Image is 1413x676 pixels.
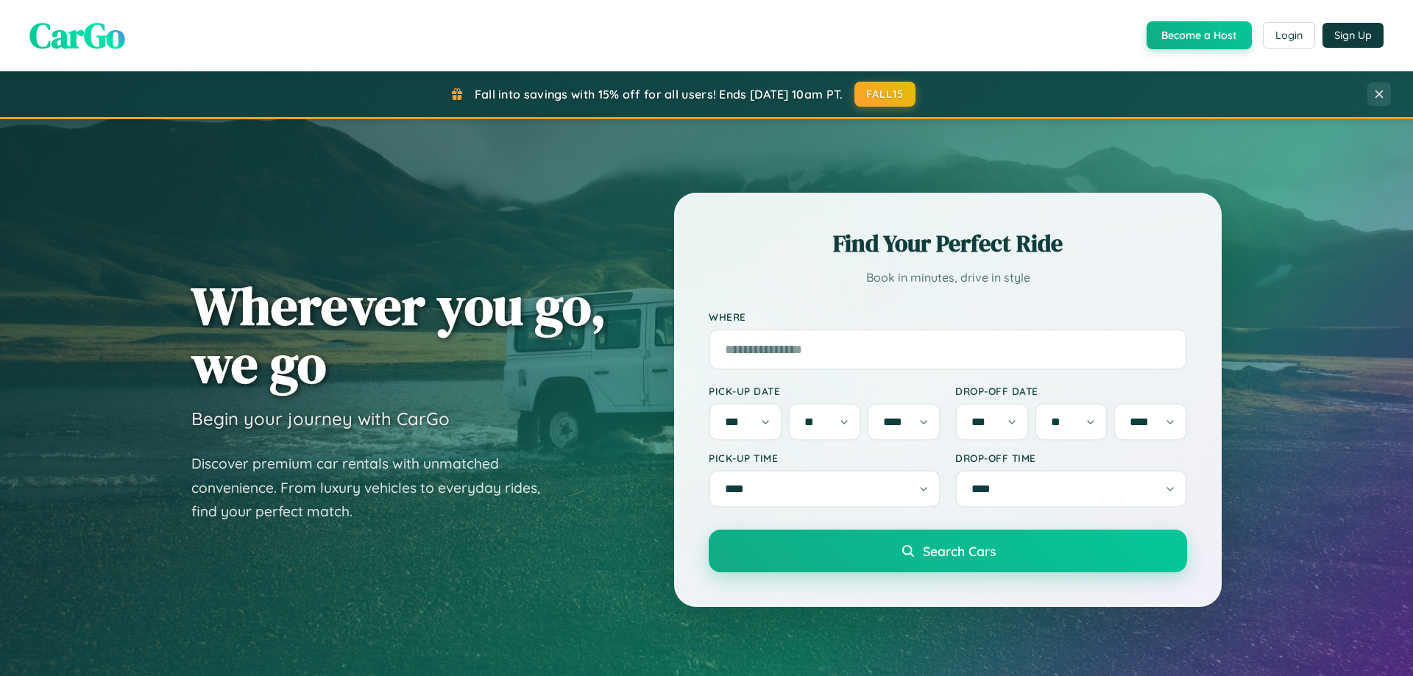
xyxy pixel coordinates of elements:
button: Become a Host [1147,21,1252,49]
button: Sign Up [1322,23,1384,48]
span: CarGo [29,11,125,60]
label: Pick-up Time [709,452,941,464]
button: Login [1263,22,1315,49]
span: Search Cars [923,543,996,559]
p: Discover premium car rentals with unmatched convenience. From luxury vehicles to everyday rides, ... [191,452,559,524]
h1: Wherever you go, we go [191,277,606,393]
button: Search Cars [709,530,1187,572]
label: Drop-off Time [955,452,1187,464]
label: Drop-off Date [955,385,1187,397]
label: Where [709,310,1187,323]
label: Pick-up Date [709,385,941,397]
h3: Begin your journey with CarGo [191,408,450,430]
button: FALL15 [854,82,916,107]
h2: Find Your Perfect Ride [709,227,1187,260]
span: Fall into savings with 15% off for all users! Ends [DATE] 10am PT. [475,87,843,102]
p: Book in minutes, drive in style [709,267,1187,288]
